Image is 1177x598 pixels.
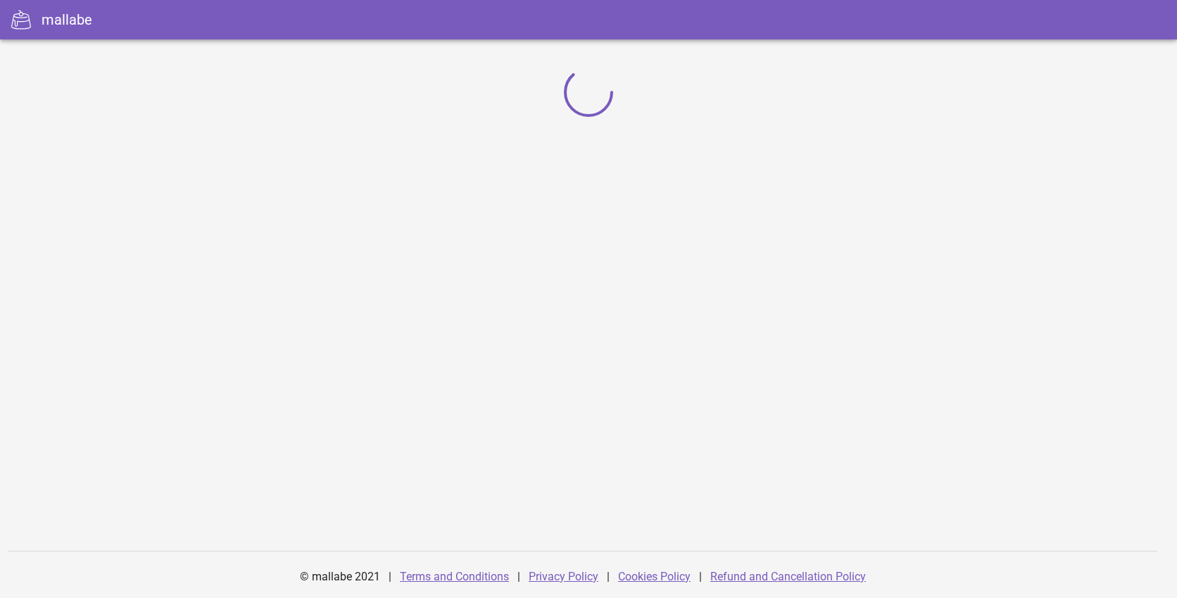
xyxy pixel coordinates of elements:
div: | [517,560,520,594]
a: Refund and Cancellation Policy [710,570,866,583]
a: Terms and Conditions [400,570,509,583]
div: | [699,560,702,594]
div: | [607,560,610,594]
div: © mallabe 2021 [291,560,389,594]
a: Cookies Policy [618,570,691,583]
div: | [389,560,391,594]
a: Privacy Policy [529,570,598,583]
div: mallabe [42,9,92,30]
